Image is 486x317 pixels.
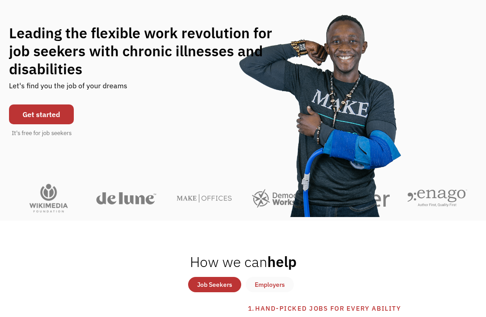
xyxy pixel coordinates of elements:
[9,24,290,78] h1: Leading the flexible work revolution for job seekers with chronic illnesses and disabilities
[9,78,127,100] div: Let's find you the job of your dreams
[255,279,285,290] div: Employers
[12,129,72,138] div: It's free for job seekers
[255,303,477,314] div: Hand-picked jobs for every ability
[190,252,267,271] span: How we can
[197,279,232,290] div: Job Seekers
[190,253,297,271] h2: help
[9,104,74,124] a: Get started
